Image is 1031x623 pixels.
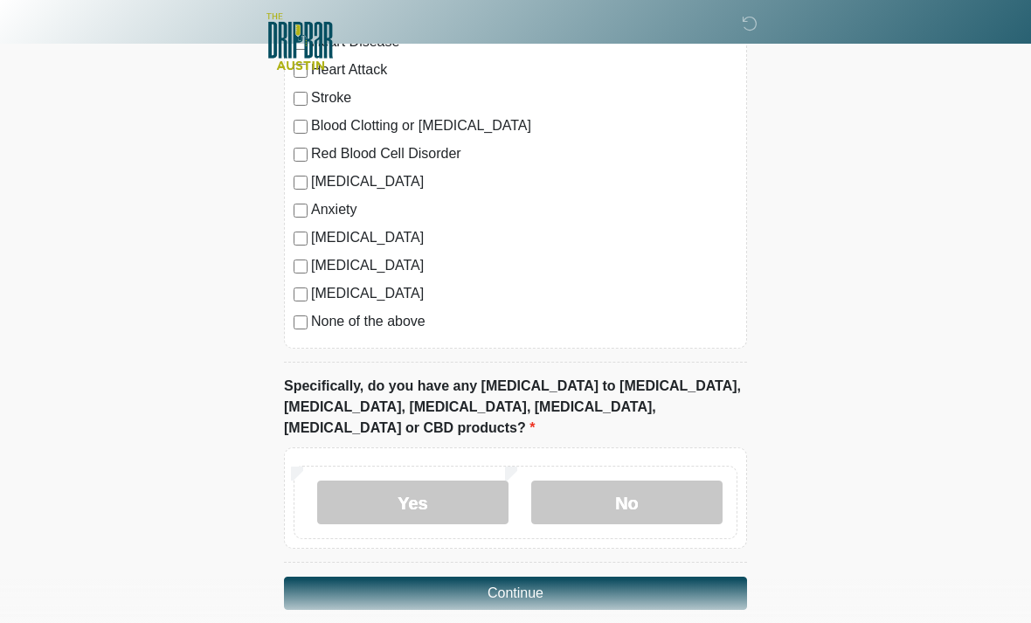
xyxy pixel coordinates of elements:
label: Blood Clotting or [MEDICAL_DATA] [311,115,737,136]
input: [MEDICAL_DATA] [294,232,308,246]
label: Yes [317,481,509,524]
input: Anxiety [294,204,308,218]
label: No [531,481,723,524]
input: None of the above [294,315,308,329]
label: None of the above [311,311,737,332]
input: Stroke [294,92,308,106]
input: Blood Clotting or [MEDICAL_DATA] [294,120,308,134]
label: [MEDICAL_DATA] [311,227,737,248]
input: Red Blood Cell Disorder [294,148,308,162]
input: [MEDICAL_DATA] [294,287,308,301]
label: Anxiety [311,199,737,220]
label: Specifically, do you have any [MEDICAL_DATA] to [MEDICAL_DATA], [MEDICAL_DATA], [MEDICAL_DATA], [... [284,376,747,439]
button: Continue [284,577,747,610]
input: [MEDICAL_DATA] [294,260,308,273]
label: [MEDICAL_DATA] [311,255,737,276]
img: The DRIPBaR - Austin The Domain Logo [266,13,333,70]
label: Red Blood Cell Disorder [311,143,737,164]
input: [MEDICAL_DATA] [294,176,308,190]
label: [MEDICAL_DATA] [311,283,737,304]
label: Stroke [311,87,737,108]
label: [MEDICAL_DATA] [311,171,737,192]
